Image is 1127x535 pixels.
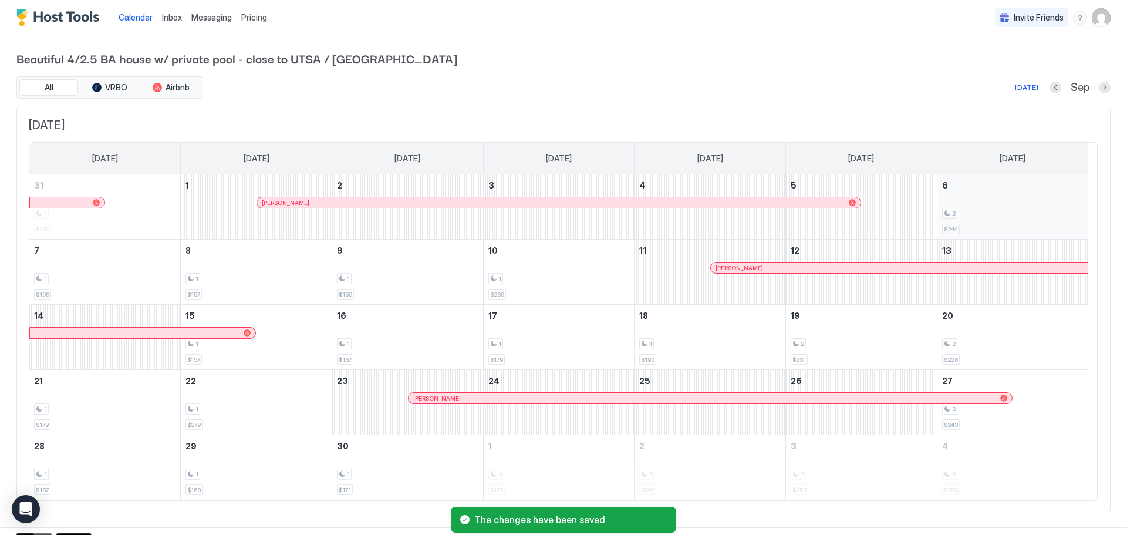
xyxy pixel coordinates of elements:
span: [PERSON_NAME] [716,264,763,272]
td: September 28, 2025 [29,435,181,500]
span: $157 [187,356,200,364]
span: 9 [337,245,343,255]
td: September 23, 2025 [332,370,483,435]
span: 26 [791,376,802,386]
td: October 2, 2025 [635,435,786,500]
a: September 17, 2025 [484,305,635,327]
a: Sunday [80,143,130,174]
a: September 2, 2025 [332,174,483,196]
a: September 29, 2025 [181,435,332,457]
div: Host Tools Logo [16,9,104,26]
td: September 7, 2025 [29,240,181,305]
td: October 4, 2025 [937,435,1088,500]
a: August 31, 2025 [29,174,180,196]
span: [DATE] [29,118,1098,133]
a: September 1, 2025 [181,174,332,196]
td: September 17, 2025 [483,305,635,370]
td: September 5, 2025 [786,174,937,240]
a: September 3, 2025 [484,174,635,196]
td: September 13, 2025 [937,240,1088,305]
span: Calendar [119,12,153,22]
span: 24 [488,376,500,386]
span: $239 [490,291,504,298]
td: September 24, 2025 [483,370,635,435]
a: September 8, 2025 [181,240,332,261]
div: User profile [1092,8,1111,27]
a: Calendar [119,11,153,23]
span: 11 [639,245,646,255]
a: October 3, 2025 [786,435,937,457]
span: All [45,82,53,93]
td: September 10, 2025 [483,240,635,305]
span: 3 [488,180,494,190]
span: [DATE] [92,153,118,164]
span: The changes have been saved [474,514,667,526]
a: September 13, 2025 [937,240,1088,261]
a: October 4, 2025 [937,435,1088,457]
span: 10 [488,245,498,255]
a: September 24, 2025 [484,370,635,392]
span: 2 [952,405,956,413]
a: September 15, 2025 [181,305,332,327]
a: September 25, 2025 [635,370,785,392]
a: September 19, 2025 [786,305,937,327]
span: 1 [185,180,189,190]
button: VRBO [80,79,139,96]
span: 3 [791,441,797,451]
span: 1 [195,405,198,413]
span: 1 [347,275,350,282]
span: Invite Friends [1014,12,1064,23]
div: [PERSON_NAME] [716,264,1083,272]
span: 20 [942,311,953,321]
td: September 16, 2025 [332,305,483,370]
a: Wednesday [534,143,583,174]
span: 1 [195,340,198,348]
span: 14 [34,311,43,321]
span: Pricing [241,12,267,23]
a: September 5, 2025 [786,174,937,196]
span: 1 [347,470,350,478]
a: October 2, 2025 [635,435,785,457]
span: [DATE] [394,153,420,164]
span: 22 [185,376,196,386]
td: September 14, 2025 [29,305,181,370]
span: Messaging [191,12,232,22]
span: $187 [36,486,49,494]
a: September 22, 2025 [181,370,332,392]
td: September 30, 2025 [332,435,483,500]
a: September 11, 2025 [635,240,785,261]
a: Friday [836,143,886,174]
a: September 4, 2025 [635,174,785,196]
span: $167 [339,356,352,364]
td: September 29, 2025 [181,435,332,500]
span: $168 [187,486,201,494]
span: 2 [801,340,804,348]
span: 1 [195,470,198,478]
span: 18 [639,311,648,321]
button: Next month [1099,82,1111,93]
span: [DATE] [546,153,572,164]
td: September 6, 2025 [937,174,1088,240]
a: October 1, 2025 [484,435,635,457]
td: September 2, 2025 [332,174,483,240]
span: $279 [187,421,201,429]
span: 30 [337,441,349,451]
span: 2 [952,340,956,348]
a: Messaging [191,11,232,23]
span: 13 [942,245,951,255]
span: 31 [34,180,43,190]
span: [PERSON_NAME] [413,395,461,402]
span: 1 [44,470,47,478]
span: 1 [488,441,492,451]
td: September 19, 2025 [786,305,937,370]
a: Tuesday [383,143,432,174]
span: 12 [791,245,799,255]
span: 21 [34,376,43,386]
span: 28 [34,441,45,451]
span: $190 [641,356,654,364]
span: [PERSON_NAME] [262,199,309,207]
a: September 21, 2025 [29,370,180,392]
a: September 10, 2025 [484,240,635,261]
span: 2 [952,210,956,217]
span: [DATE] [244,153,269,164]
